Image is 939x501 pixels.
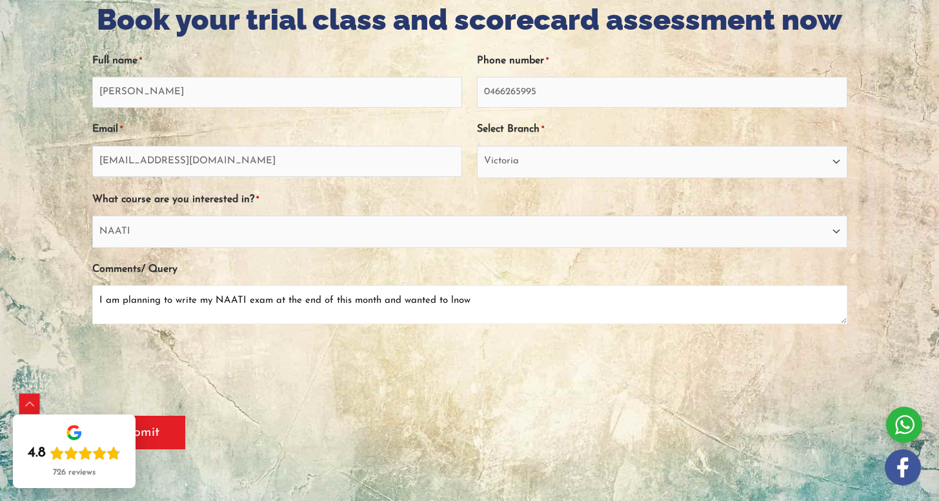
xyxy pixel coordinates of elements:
div: 4.8 [28,444,46,462]
label: Select Branch [477,119,544,140]
label: Email [92,119,123,140]
iframe: reCAPTCHA [92,342,288,393]
img: white-facebook.png [885,449,921,486]
input: Submit [92,416,185,449]
div: 726 reviews [53,467,96,478]
label: Full name [92,50,142,72]
label: Comments/ Query [92,259,177,280]
label: Phone number [477,50,549,72]
label: What course are you interested in? [92,189,259,210]
h2: Book your trial class and scorecard assessment now [92,1,847,39]
div: Rating: 4.8 out of 5 [28,444,121,462]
